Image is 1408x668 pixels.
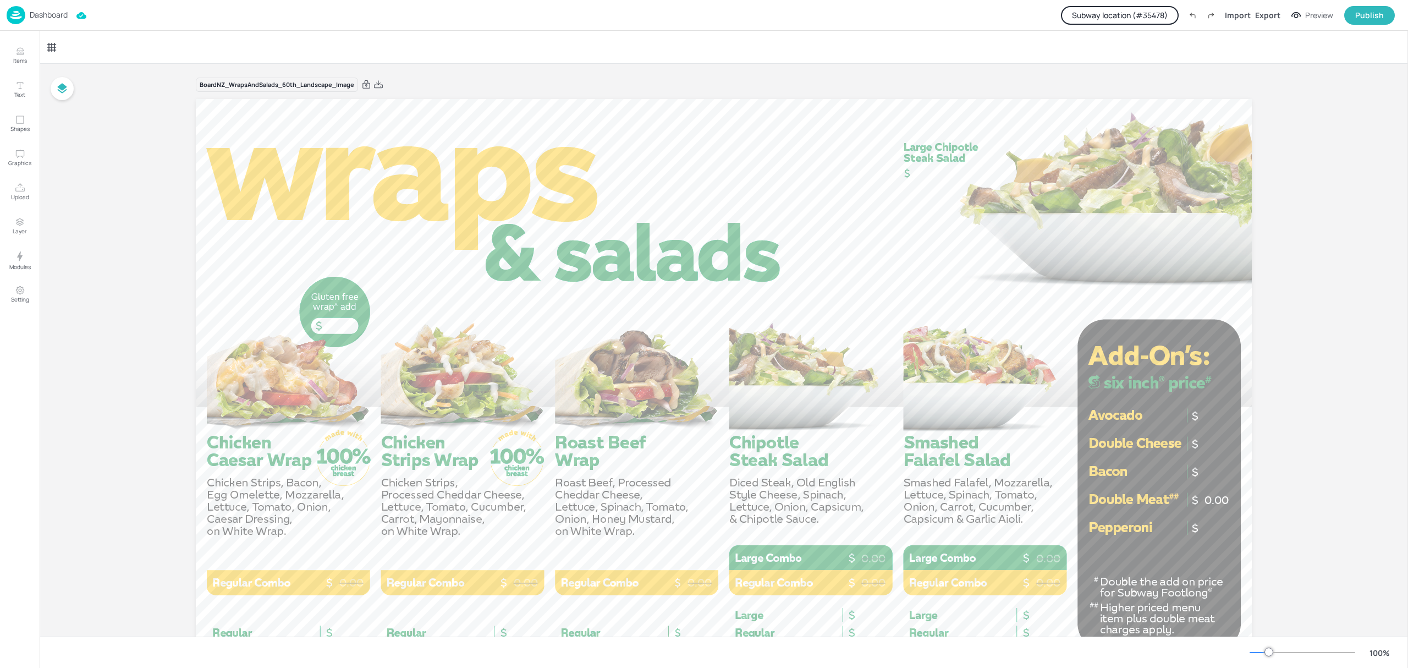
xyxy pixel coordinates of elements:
[196,78,358,92] div: Board NZ_WrapsAndSalads_60th_Landscape_Image
[7,6,25,24] img: logo-86c26b7e.jpg
[1026,575,1070,590] p: 0.00
[1366,647,1393,659] div: 100 %
[1026,551,1070,566] p: 0.00
[1344,6,1395,25] button: Publish
[329,575,373,590] p: 0.00
[504,575,547,590] p: 0.00
[1183,6,1202,25] label: Undo (Ctrl + Z)
[1202,6,1220,25] label: Redo (Ctrl + Y)
[1305,9,1333,21] div: Preview
[30,11,68,19] p: Dashboard
[852,551,895,566] p: 0.00
[678,575,721,590] p: 0.00
[1225,9,1251,21] div: Import
[1255,9,1280,21] div: Export
[1285,7,1340,24] button: Preview
[1061,6,1179,25] button: Subway location (#35478)
[1195,492,1239,508] p: 0.00
[1355,9,1384,21] div: Publish
[852,575,895,590] p: 0.00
